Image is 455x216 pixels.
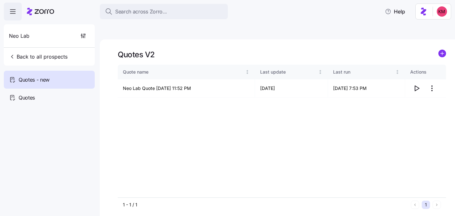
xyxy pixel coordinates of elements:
[255,79,328,98] td: [DATE]
[118,79,255,98] td: Neo Lab Quote [DATE] 11:52 PM
[9,53,68,60] span: Back to all prospects
[410,68,441,76] div: Actions
[411,201,419,209] button: Previous page
[438,50,446,60] a: add icon
[333,68,394,76] div: Last run
[422,201,430,209] button: 1
[100,4,228,19] button: Search across Zorro...
[255,65,328,79] th: Last updateNot sorted
[318,70,323,74] div: Not sorted
[438,50,446,57] svg: add icon
[328,79,405,98] td: [DATE] 7:53 PM
[328,65,405,79] th: Last runNot sorted
[118,50,155,60] h1: Quotes V2
[123,68,244,76] div: Quote name
[385,8,405,15] span: Help
[245,70,250,74] div: Not sorted
[123,202,408,208] div: 1 - 1 / 1
[260,68,317,76] div: Last update
[9,32,29,40] span: Neo Lab
[19,94,35,102] span: Quotes
[4,71,95,89] a: Quotes - new
[437,6,447,17] img: 8fbd33f679504da1795a6676107ffb9e
[433,201,441,209] button: Next page
[395,70,400,74] div: Not sorted
[6,50,70,63] button: Back to all prospects
[380,5,410,18] button: Help
[118,65,255,79] th: Quote nameNot sorted
[4,89,95,107] a: Quotes
[19,76,50,84] span: Quotes - new
[115,8,167,16] span: Search across Zorro...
